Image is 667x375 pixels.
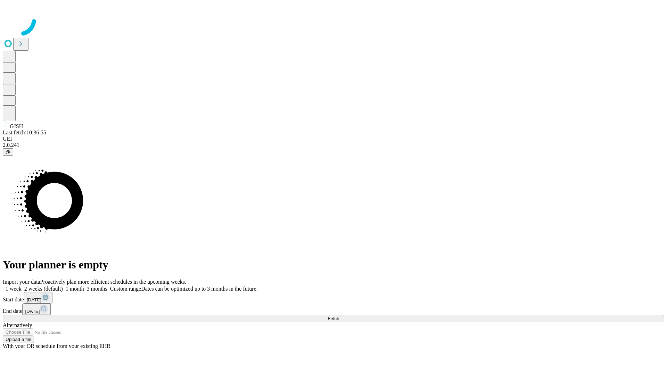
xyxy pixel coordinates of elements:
[27,297,41,302] span: [DATE]
[3,279,40,285] span: Import your data
[141,286,257,292] span: Dates can be optimized up to 3 months in the future.
[3,136,664,142] div: GEI
[24,292,52,303] button: [DATE]
[87,286,107,292] span: 3 months
[3,303,664,315] div: End date
[10,123,23,129] span: GJSH
[40,279,186,285] span: Proactively plan more efficient schedules in the upcoming weeks.
[22,303,51,315] button: [DATE]
[66,286,84,292] span: 1 month
[3,292,664,303] div: Start date
[3,148,13,156] button: @
[24,286,63,292] span: 2 weeks (default)
[3,142,664,148] div: 2.0.241
[328,316,339,321] span: Fetch
[110,286,141,292] span: Custom range
[3,336,34,343] button: Upload a file
[3,130,46,135] span: Last fetch: 10:36:55
[25,309,40,314] span: [DATE]
[3,315,664,322] button: Fetch
[3,258,664,271] h1: Your planner is empty
[3,322,32,328] span: Alternatively
[3,343,110,349] span: With your OR schedule from your existing EHR
[6,149,10,155] span: @
[6,286,22,292] span: 1 week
